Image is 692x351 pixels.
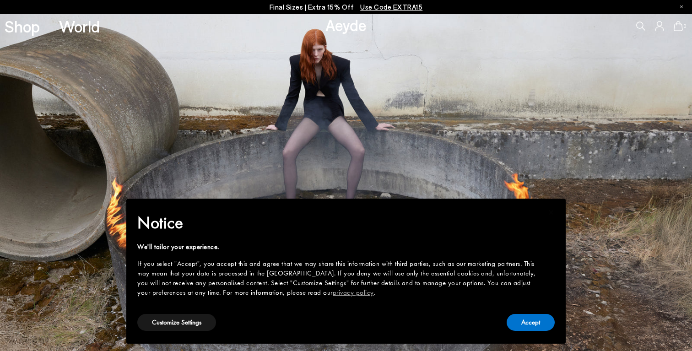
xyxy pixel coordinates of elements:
button: Customize Settings [137,314,216,331]
div: If you select "Accept", you accept this and agree that we may share this information with third p... [137,259,540,297]
h2: Notice [137,211,540,235]
span: × [548,205,554,219]
a: privacy policy [333,288,374,297]
div: We'll tailor your experience. [137,242,540,252]
button: Accept [507,314,555,331]
button: Close this notice [540,201,562,223]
